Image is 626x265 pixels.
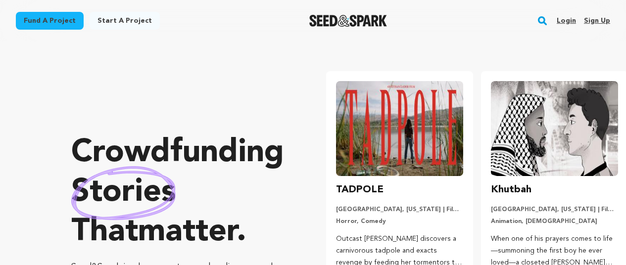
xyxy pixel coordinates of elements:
p: Horror, Comedy [336,218,463,225]
img: Khutbah image [491,81,618,176]
a: Start a project [90,12,160,30]
img: Seed&Spark Logo Dark Mode [309,15,387,27]
p: Crowdfunding that . [71,133,287,252]
img: TADPOLE image [336,81,463,176]
span: matter [138,217,237,248]
p: [GEOGRAPHIC_DATA], [US_STATE] | Film Short [336,206,463,214]
a: Sign up [584,13,610,29]
img: hand sketched image [71,166,176,220]
a: Fund a project [16,12,84,30]
a: Seed&Spark Homepage [309,15,387,27]
h3: TADPOLE [336,182,384,198]
p: [GEOGRAPHIC_DATA], [US_STATE] | Film Short [491,206,618,214]
h3: Khutbah [491,182,531,198]
p: Animation, [DEMOGRAPHIC_DATA] [491,218,618,225]
a: Login [557,13,576,29]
